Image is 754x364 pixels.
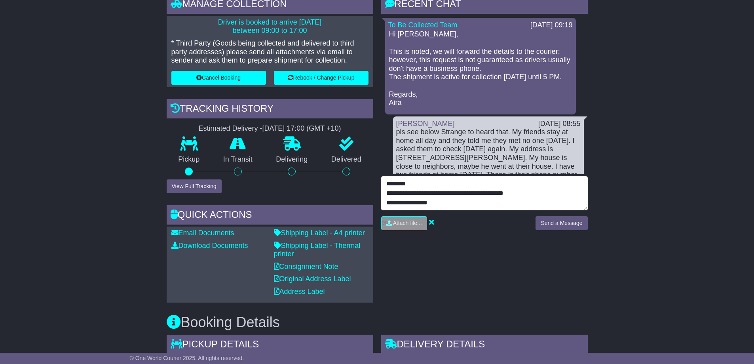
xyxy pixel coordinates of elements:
a: Shipping Label - Thermal printer [274,242,361,258]
p: In Transit [211,155,264,164]
a: Original Address Label [274,275,351,283]
button: Rebook / Change Pickup [274,71,368,85]
div: Quick Actions [167,205,373,227]
a: Consignment Note [274,263,338,271]
a: Download Documents [171,242,248,250]
button: Send a Message [536,216,587,230]
div: pls see below Strange to heard that. My friends stay at home all day and they told me they met no... [396,128,581,196]
p: Hi [PERSON_NAME], This is noted, we will forward the details to the courier; however, this reques... [389,30,572,107]
div: [DATE] 09:19 [530,21,573,30]
a: To Be Collected Team [388,21,458,29]
a: Address Label [274,288,325,295]
a: Shipping Label - A4 printer [274,229,365,237]
p: Delivering [264,155,320,164]
p: Pickup [167,155,212,164]
p: * Third Party (Goods being collected and delivered to third party addresses) please send all atta... [171,39,368,65]
div: Pickup Details [167,335,373,356]
div: Delivery Details [381,335,588,356]
p: Delivered [319,155,373,164]
div: Estimated Delivery - [167,124,373,133]
button: Cancel Booking [171,71,266,85]
a: [PERSON_NAME] [396,120,455,128]
a: Email Documents [171,229,234,237]
div: [DATE] 17:00 (GMT +10) [262,124,341,133]
p: Driver is booked to arrive [DATE] between 09:00 to 17:00 [171,18,368,35]
button: View Full Tracking [167,179,222,193]
div: [DATE] 08:55 [538,120,581,128]
h3: Booking Details [167,314,588,330]
div: Tracking history [167,99,373,120]
span: © One World Courier 2025. All rights reserved. [130,355,244,361]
